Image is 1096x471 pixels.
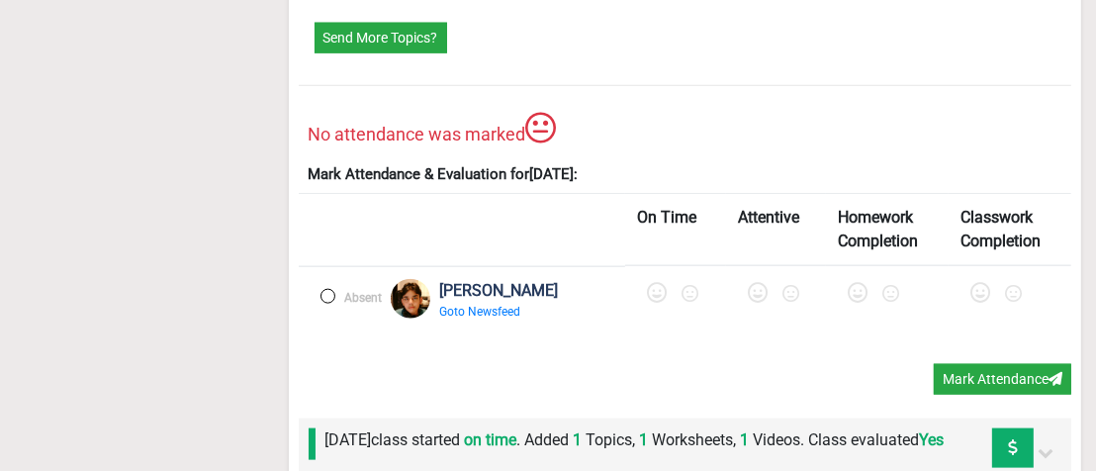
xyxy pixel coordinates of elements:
label: No attendance was marked [309,110,557,147]
span: 1 [741,430,750,449]
button: Mark Attendance [934,364,1071,395]
button: Send More Topics? [315,23,447,53]
th: Homework Completion [826,194,949,266]
span: 1 [640,430,649,449]
span: Absent [345,291,383,305]
label: [DATE] class started . Added Topics, Worksheets, Videos. Class evaluated [325,428,945,452]
span: 1 [574,430,583,449]
img: Avatar [391,279,430,319]
p: Goto Newsfeed [440,303,564,321]
span: Yes [920,430,945,449]
th: Classwork Completion [949,194,1071,266]
th: On Time [625,194,726,266]
span: on time [465,430,517,449]
label: [PERSON_NAME] [440,279,559,303]
th: Attentive [726,194,827,266]
label: Mark Attendance & Evaluation for [DATE] : [309,163,579,186]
